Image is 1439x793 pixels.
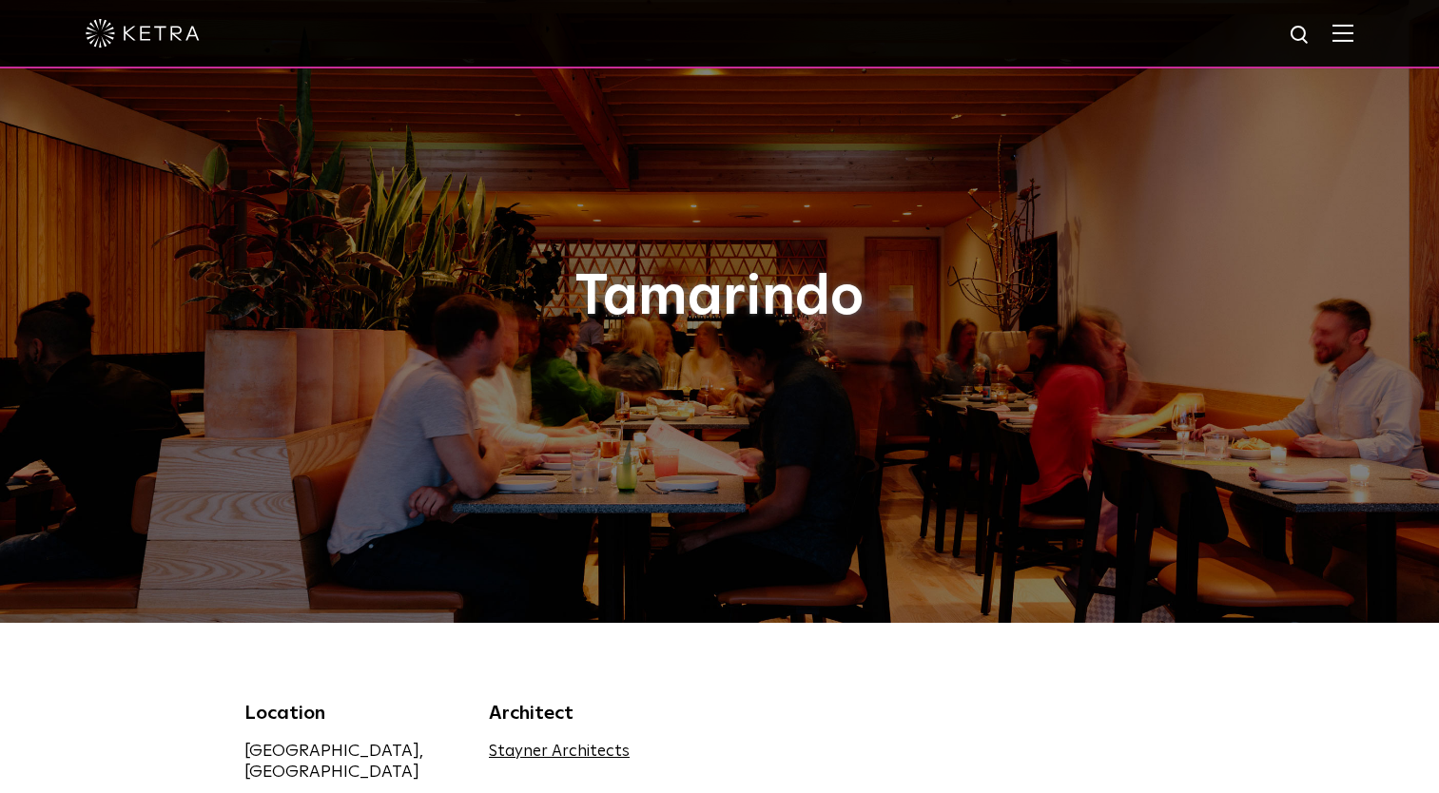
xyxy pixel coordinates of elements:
[1332,24,1353,42] img: Hamburger%20Nav.svg
[489,699,706,727] div: Architect
[244,741,461,783] div: [GEOGRAPHIC_DATA], [GEOGRAPHIC_DATA]
[1289,24,1313,48] img: search icon
[244,699,461,727] div: Location
[86,19,200,48] img: ketra-logo-2019-white
[244,266,1196,329] h1: Tamarindo
[489,744,630,760] a: Stayner Architects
